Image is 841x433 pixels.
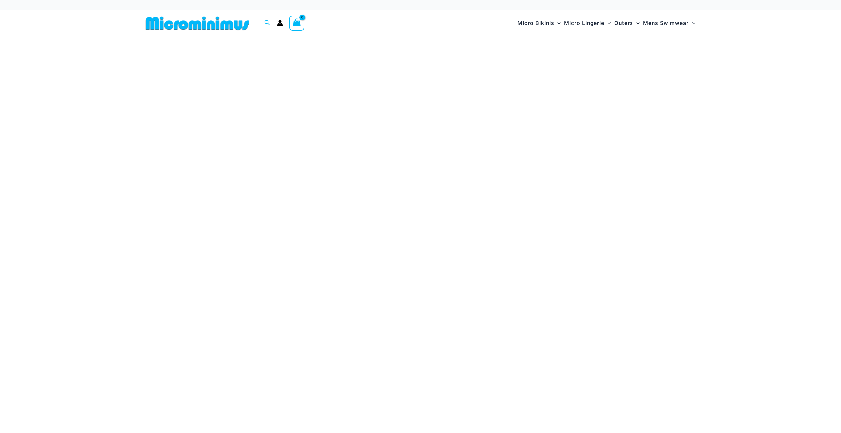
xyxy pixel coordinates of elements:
span: Micro Bikinis [517,15,554,32]
span: Mens Swimwear [643,15,689,32]
span: Menu Toggle [554,15,561,32]
nav: Site Navigation [515,12,698,34]
span: Outers [614,15,633,32]
span: Menu Toggle [689,15,695,32]
a: Micro BikinisMenu ToggleMenu Toggle [516,13,562,33]
span: Menu Toggle [633,15,640,32]
a: OutersMenu ToggleMenu Toggle [613,13,641,33]
a: Mens SwimwearMenu ToggleMenu Toggle [641,13,697,33]
span: Menu Toggle [604,15,611,32]
a: View Shopping Cart, empty [289,16,305,31]
span: Micro Lingerie [564,15,604,32]
a: Account icon link [277,20,283,26]
a: Micro LingerieMenu ToggleMenu Toggle [562,13,613,33]
a: Search icon link [264,19,270,27]
img: MM SHOP LOGO FLAT [143,16,252,31]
